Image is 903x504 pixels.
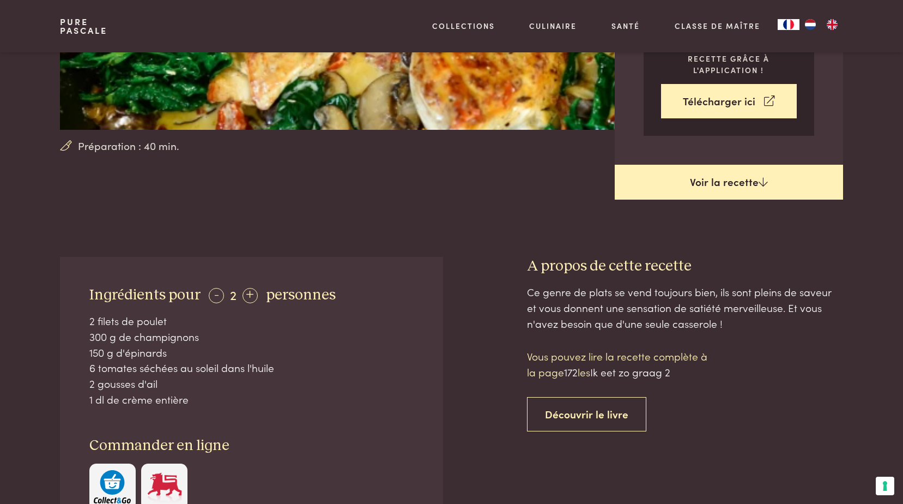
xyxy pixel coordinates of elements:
[675,20,760,32] a: Classe de maître
[146,470,183,503] img: Delhaize
[89,345,414,361] div: 150 g d'épinards
[778,19,799,30] div: Language
[799,19,843,30] ul: Language list
[778,19,799,30] a: FR
[590,364,670,379] span: Ik eet zo graag 2
[821,19,843,30] a: EN
[243,288,258,303] div: +
[60,17,107,35] a: PurePascale
[89,436,414,455] h3: Commander en ligne
[89,313,414,329] div: 2 filets de poulet
[527,349,712,380] p: Vous pouvez lire la recette complète à la page les
[89,287,201,303] span: Ingrédients pour
[209,288,224,303] div: -
[89,360,414,376] div: 6 tomates séchées au soleil dans l'huile
[564,364,578,379] span: 172
[661,84,797,118] a: Télécharger ici
[89,392,414,407] div: 1 dl de crème entière
[527,257,843,276] h3: A propos de cette recette
[615,165,843,200] a: Voir la recette
[89,329,414,345] div: 300 g de champignons
[799,19,821,30] a: NL
[527,397,646,431] a: Découvrir le livre
[266,287,336,303] span: personnes
[432,20,495,32] a: Collections
[89,376,414,392] div: 2 gousses d'ail
[778,19,843,30] aside: Language selected: Français
[876,477,894,495] button: Vos préférences en matière de consentement pour les technologies de suivi
[527,284,843,331] div: Ce genre de plats se vend toujours bien, ils sont pleins de saveur et vous donnent une sensation ...
[78,138,179,154] span: Préparation : 40 min.
[611,20,640,32] a: Santé
[230,285,237,303] span: 2
[94,470,131,503] img: c308188babc36a3a401bcb5cb7e020f4d5ab42f7cacd8327e500463a43eeb86c.svg
[529,20,577,32] a: Culinaire
[661,41,797,75] p: Trouvez facilement une recette grâce à l'application !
